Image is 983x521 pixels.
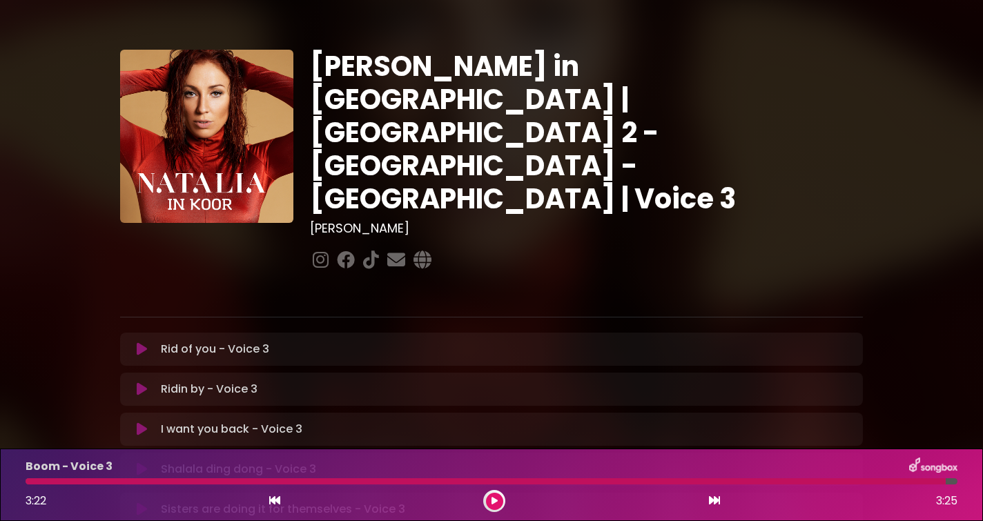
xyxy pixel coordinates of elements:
p: Rid of you - Voice 3 [161,341,269,357]
p: I want you back - Voice 3 [161,421,302,438]
p: Boom - Voice 3 [26,458,113,475]
img: songbox-logo-white.png [909,458,957,475]
span: 3:25 [936,493,957,509]
h1: [PERSON_NAME] in [GEOGRAPHIC_DATA] | [GEOGRAPHIC_DATA] 2 - [GEOGRAPHIC_DATA] - [GEOGRAPHIC_DATA] ... [310,50,863,215]
img: YTVS25JmS9CLUqXqkEhs [120,50,293,223]
p: Ridin by - Voice 3 [161,381,257,397]
h3: [PERSON_NAME] [310,221,863,236]
span: 3:22 [26,493,46,509]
